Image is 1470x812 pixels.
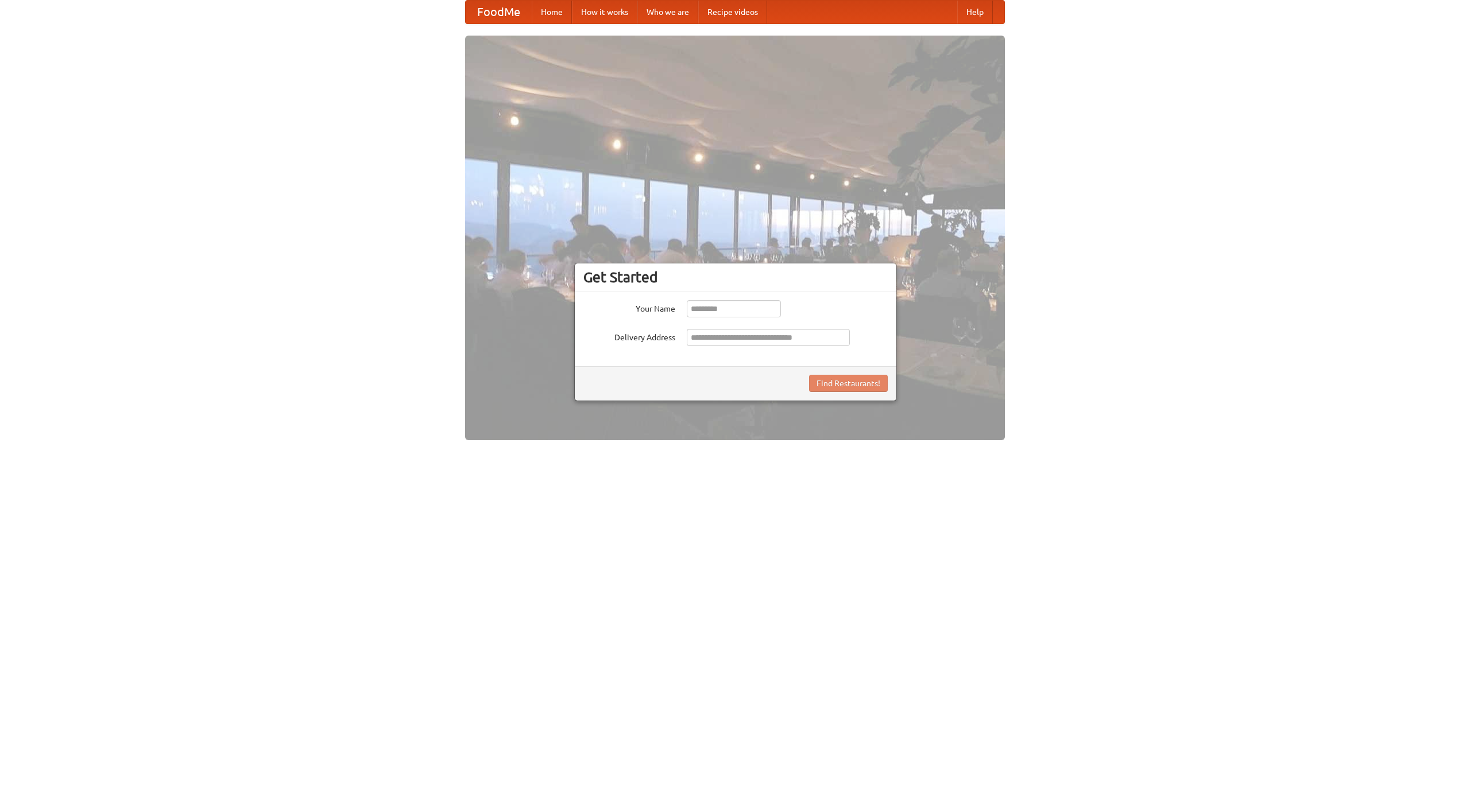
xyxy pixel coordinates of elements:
button: Find Restaurants! [809,375,888,392]
label: Your Name [583,300,675,314]
a: Home [532,1,572,24]
a: Help [957,1,993,24]
h3: Get Started [583,269,888,286]
a: Who we are [637,1,698,24]
a: Recipe videos [698,1,767,24]
a: How it works [572,1,637,24]
label: Delivery Address [583,329,675,343]
a: FoodMe [466,1,532,24]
